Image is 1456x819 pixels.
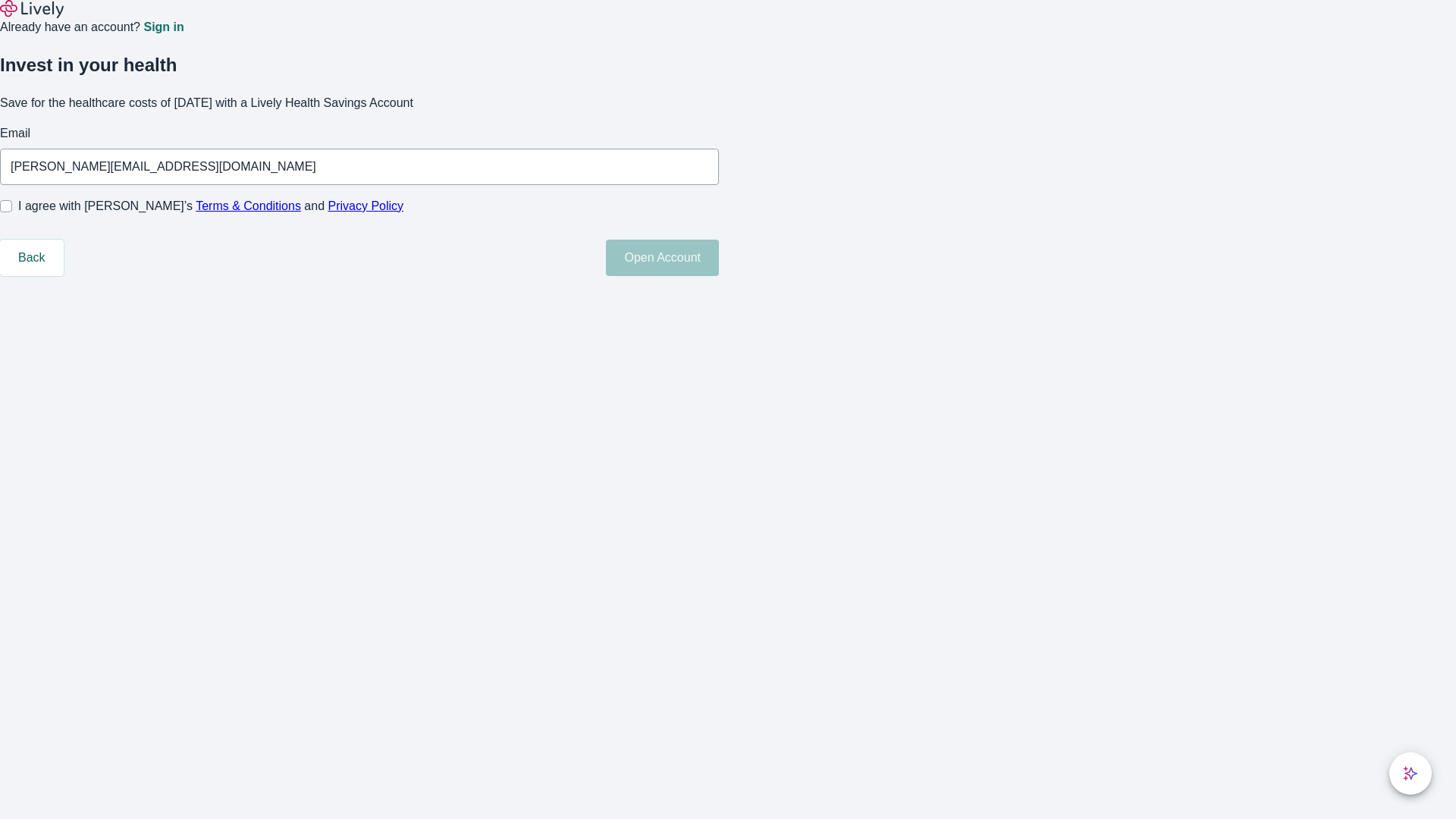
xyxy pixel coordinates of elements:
[1403,766,1418,781] svg: Lively AI Assistant
[196,199,301,212] a: Terms & Conditions
[328,199,404,212] a: Privacy Policy
[1389,752,1432,795] button: chat
[143,21,184,33] a: Sign in
[18,197,403,215] span: I agree with [PERSON_NAME]’s and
